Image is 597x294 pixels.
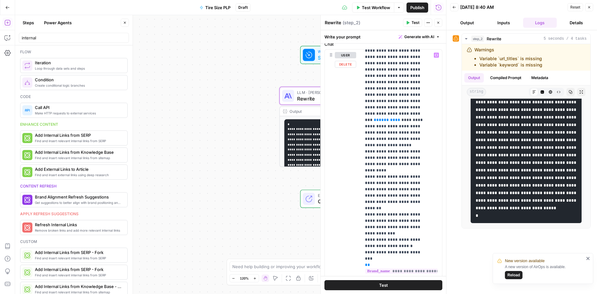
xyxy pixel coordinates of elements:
[20,49,128,55] div: Flow
[19,18,38,28] button: Steps
[462,34,590,44] button: 5 seconds / 4 tasks
[462,44,590,228] div: 5 seconds / 4 tasks
[406,3,428,13] button: Publish
[35,138,122,143] span: Find and insert relevant internal links from SERP
[279,46,397,64] div: WorkflowSet InputsInputs
[35,104,122,111] span: Call API
[352,3,394,13] button: Test Workflow
[479,55,542,62] li: Variable `url_titles` is missing
[35,155,122,160] span: Find and insert relevant internal links from sitemap
[343,20,360,26] span: ( step_2 )
[35,172,122,177] span: Find and insert external links using deep research
[20,122,128,127] div: Enhance content
[324,280,442,290] button: Test
[240,276,249,281] span: 120%
[196,3,234,13] button: Tire Size PLP
[544,36,587,42] span: 5 seconds / 4 tasks
[35,228,122,233] span: Remove broken links and add more relevant internal links
[40,18,75,28] button: Power Agents
[450,18,484,28] button: Output
[396,33,442,41] button: Generate with AI
[464,73,484,83] button: Output
[479,62,542,68] li: Variable `keyword` is missing
[523,18,557,28] button: Logs
[487,36,501,42] span: Rewrite
[486,73,525,83] button: Compiled Prompt
[22,35,126,41] input: Search steps
[35,77,122,83] span: Condition
[35,200,122,205] span: Get suggestions to better align with brand positioning and tone
[20,211,128,217] div: Apply refresh suggestions
[35,273,122,278] span: Find and insert relevant internal links from SERP
[35,266,122,273] span: Add Internal Links from SERP - Fork
[487,18,521,28] button: Inputs
[35,166,122,172] span: Add External Links to Article
[35,256,122,261] span: Find and insert relevant internal links from SERP
[35,111,122,116] span: Make HTTP requests to external services
[297,89,370,95] span: LLM · [PERSON_NAME] 3.7 Sonnet
[35,60,122,66] span: Iteration
[324,41,442,47] label: Chat
[35,83,122,88] span: Create conditional logic branches
[35,283,122,290] span: Add Internal Links from Knowledge Base - Fork
[35,222,122,228] span: Refresh Internal Links
[507,272,520,278] span: Reload
[335,52,356,58] button: user
[379,282,388,288] span: Test
[35,194,122,200] span: Brand Alignment Refresh Suggestions
[325,20,341,26] textarea: Rewrite
[403,19,422,27] button: Test
[20,183,128,189] div: Content refresh
[20,239,128,245] div: Custom
[35,66,122,71] span: Loop through data sets and steps
[205,4,230,11] span: Tire Size PLP
[467,88,486,96] span: string
[362,4,390,11] span: Test Workflow
[335,61,356,68] button: Delete
[35,132,122,138] span: Add Internal Links from SERP
[586,256,590,261] button: close
[559,18,593,28] button: Details
[410,4,424,11] span: Publish
[412,20,419,26] span: Test
[471,36,484,42] span: step_2
[35,249,122,256] span: Add Internal Links from SERP - Fork
[321,30,446,43] div: Write your prompt
[279,190,397,208] div: EndOutput
[505,264,584,279] div: A new version of AirOps is available.
[297,95,370,102] span: Rewrite
[528,73,552,83] button: Metadata
[505,271,522,279] button: Reload
[35,149,122,155] span: Add Internal Links from Knowledge Base
[570,4,580,10] span: Reset
[474,47,542,68] div: Warnings
[20,94,128,100] div: Code
[290,108,376,114] div: Output
[567,3,583,11] button: Reset
[238,5,248,10] span: Draft
[505,258,544,264] span: New version available
[404,34,434,40] span: Generate with AI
